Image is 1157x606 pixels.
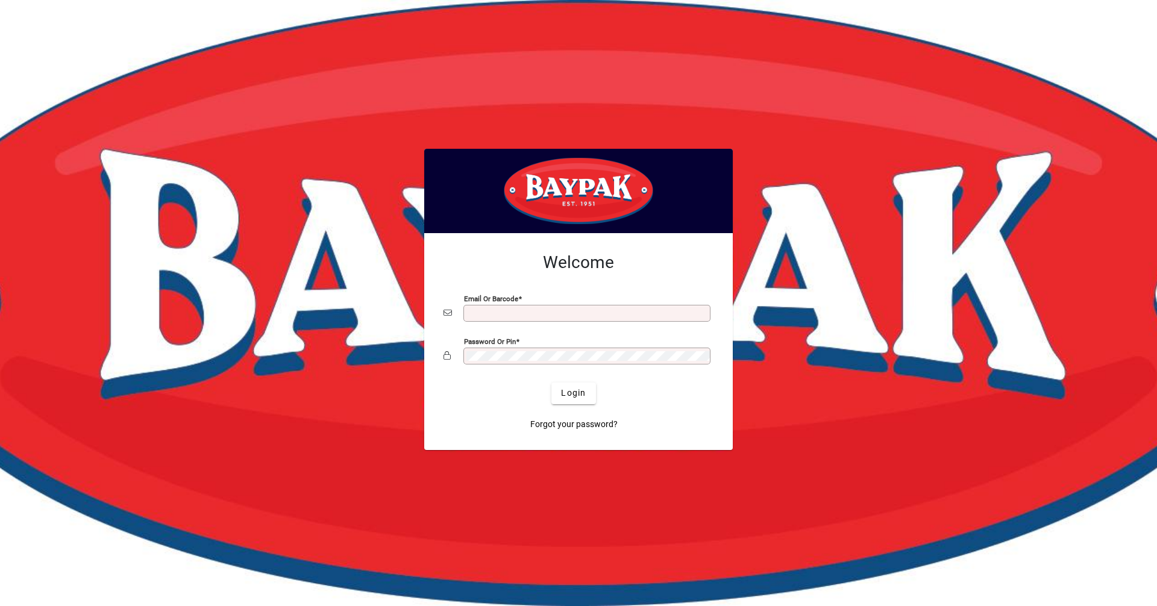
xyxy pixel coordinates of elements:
[530,418,618,431] span: Forgot your password?
[525,414,622,436] a: Forgot your password?
[551,383,595,404] button: Login
[464,337,516,345] mat-label: Password or Pin
[464,294,518,302] mat-label: Email or Barcode
[444,252,713,273] h2: Welcome
[561,387,586,399] span: Login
